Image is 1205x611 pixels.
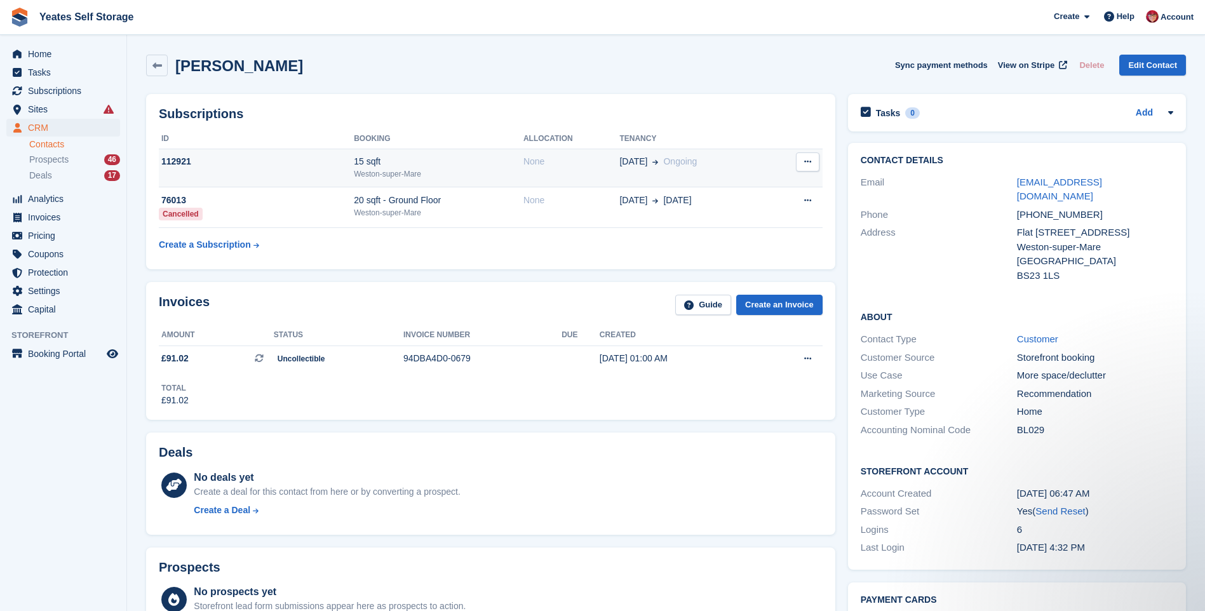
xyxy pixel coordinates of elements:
[861,208,1017,222] div: Phone
[1054,10,1079,23] span: Create
[175,57,303,74] h2: [PERSON_NAME]
[28,100,104,118] span: Sites
[1017,177,1102,202] a: [EMAIL_ADDRESS][DOMAIN_NAME]
[1017,333,1058,344] a: Customer
[194,485,460,499] div: Create a deal for this contact from here or by converting a prospect.
[600,325,760,346] th: Created
[876,107,901,119] h2: Tasks
[736,295,823,316] a: Create an Invoice
[28,345,104,363] span: Booking Portal
[562,325,600,346] th: Due
[523,129,619,149] th: Allocation
[29,154,69,166] span: Prospects
[1074,55,1109,76] button: Delete
[861,405,1017,419] div: Customer Type
[6,227,120,245] a: menu
[861,156,1173,166] h2: Contact Details
[895,55,988,76] button: Sync payment methods
[861,225,1017,283] div: Address
[861,504,1017,519] div: Password Set
[354,129,523,149] th: Booking
[675,295,731,316] a: Guide
[1017,254,1173,269] div: [GEOGRAPHIC_DATA]
[161,382,189,394] div: Total
[6,264,120,281] a: menu
[28,227,104,245] span: Pricing
[28,245,104,263] span: Coupons
[6,282,120,300] a: menu
[104,154,120,165] div: 46
[194,584,466,600] div: No prospects yet
[6,190,120,208] a: menu
[663,156,697,166] span: Ongoing
[1017,504,1173,519] div: Yes
[1017,423,1173,438] div: BL029
[861,523,1017,537] div: Logins
[861,423,1017,438] div: Accounting Nominal Code
[6,300,120,318] a: menu
[1161,11,1194,23] span: Account
[861,332,1017,347] div: Contact Type
[28,82,104,100] span: Subscriptions
[28,300,104,318] span: Capital
[28,282,104,300] span: Settings
[6,208,120,226] a: menu
[161,394,189,407] div: £91.02
[159,238,251,252] div: Create a Subscription
[523,194,619,207] div: None
[11,329,126,342] span: Storefront
[354,155,523,168] div: 15 sqft
[523,155,619,168] div: None
[28,45,104,63] span: Home
[274,352,329,365] span: Uncollectible
[1119,55,1186,76] a: Edit Contact
[159,107,823,121] h2: Subscriptions
[861,368,1017,383] div: Use Case
[34,6,139,27] a: Yeates Self Storage
[1146,10,1159,23] img: Wendie Tanner
[274,325,403,346] th: Status
[1032,506,1088,516] span: ( )
[159,155,354,168] div: 112921
[28,64,104,81] span: Tasks
[194,504,460,517] a: Create a Deal
[403,325,562,346] th: Invoice number
[354,207,523,218] div: Weston-super-Mare
[1017,269,1173,283] div: BS23 1LS
[29,138,120,151] a: Contacts
[159,445,192,460] h2: Deals
[6,119,120,137] a: menu
[905,107,920,119] div: 0
[1017,240,1173,255] div: Weston-super-Mare
[663,194,691,207] span: [DATE]
[159,325,274,346] th: Amount
[1117,10,1134,23] span: Help
[861,595,1173,605] h2: Payment cards
[159,233,259,257] a: Create a Subscription
[159,194,354,207] div: 76013
[105,346,120,361] a: Preview store
[104,104,114,114] i: Smart entry sync failures have occurred
[159,295,210,316] h2: Invoices
[28,208,104,226] span: Invoices
[159,129,354,149] th: ID
[29,153,120,166] a: Prospects 46
[861,487,1017,501] div: Account Created
[1017,208,1173,222] div: [PHONE_NUMBER]
[29,169,120,182] a: Deals 17
[1017,405,1173,419] div: Home
[28,190,104,208] span: Analytics
[861,310,1173,323] h2: About
[104,170,120,181] div: 17
[194,504,250,517] div: Create a Deal
[1017,487,1173,501] div: [DATE] 06:47 AM
[28,119,104,137] span: CRM
[194,470,460,485] div: No deals yet
[998,59,1054,72] span: View on Stripe
[1136,106,1153,121] a: Add
[861,540,1017,555] div: Last Login
[1017,368,1173,383] div: More space/declutter
[354,168,523,180] div: Weston-super-Mare
[28,264,104,281] span: Protection
[861,387,1017,401] div: Marketing Source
